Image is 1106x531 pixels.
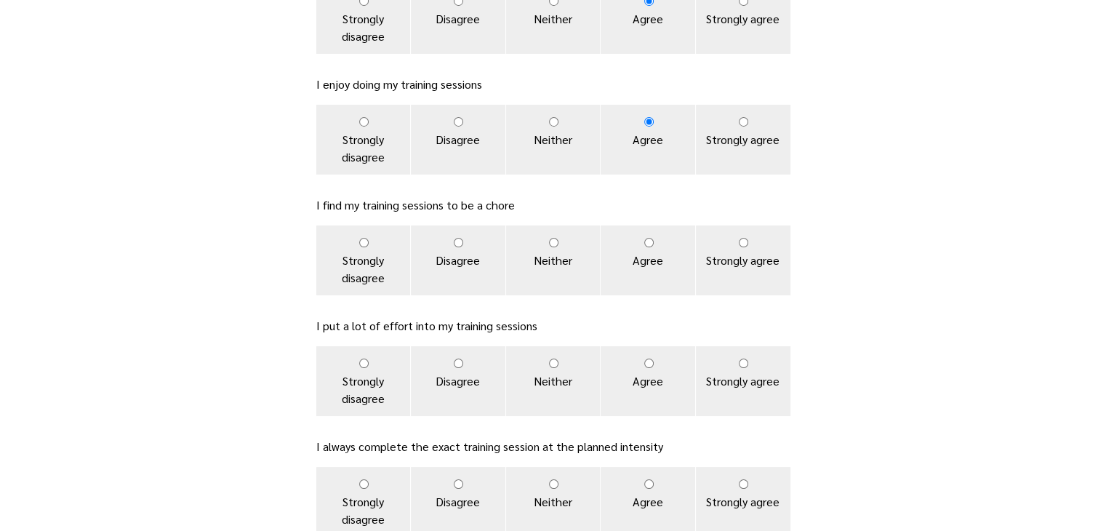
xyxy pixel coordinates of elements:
label: Strongly disagree [316,105,411,175]
label: Neither [506,105,601,175]
input: Neither [549,359,558,368]
label: Strongly disagree [316,225,411,295]
input: Neither [549,117,558,127]
input: Neither [549,479,558,489]
label: Disagree [411,346,505,416]
label: Agree [601,346,695,416]
input: Agree [644,238,654,247]
input: Strongly agree [739,117,748,127]
label: Neither [506,225,601,295]
input: Strongly disagree [359,479,369,489]
label: Disagree [411,225,505,295]
input: Disagree [454,117,463,127]
label: Strongly agree [696,105,790,175]
p: I always complete the exact training session at the planned intensity [316,438,790,455]
input: Disagree [454,238,463,247]
label: Agree [601,105,695,175]
input: Strongly agree [739,359,748,368]
input: Disagree [454,479,463,489]
label: Disagree [411,105,505,175]
label: Strongly agree [696,346,790,416]
input: Agree [644,359,654,368]
input: Strongly agree [739,479,748,489]
input: Agree [644,479,654,489]
label: Neither [506,346,601,416]
input: Strongly disagree [359,238,369,247]
label: Strongly agree [696,225,790,295]
label: Agree [601,225,695,295]
input: Agree [644,117,654,127]
input: Strongly agree [739,238,748,247]
input: Disagree [454,359,463,368]
input: Strongly disagree [359,359,369,368]
p: I enjoy doing my training sessions [316,76,790,93]
p: I find my training sessions to be a chore [316,196,790,214]
p: I put a lot of effort into my training sessions [316,317,790,335]
label: Strongly disagree [316,346,411,416]
input: Neither [549,238,558,247]
input: Strongly disagree [359,117,369,127]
